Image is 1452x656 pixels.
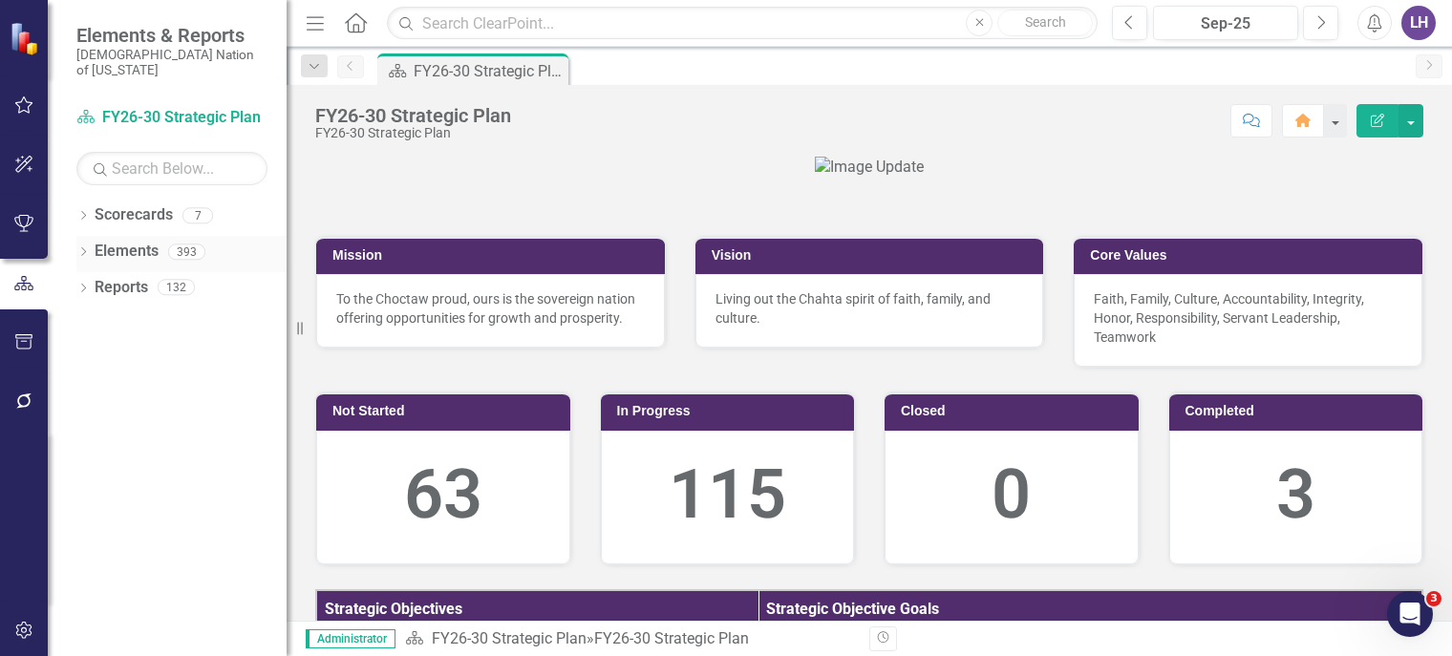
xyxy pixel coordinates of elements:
[1189,446,1403,544] div: 3
[1387,591,1433,637] iframe: Intercom live chat
[76,24,267,47] span: Elements & Reports
[1401,6,1436,40] button: LH
[1185,404,1414,418] h3: Completed
[815,157,924,179] img: Image Update
[1153,6,1298,40] button: Sep-25
[997,10,1093,36] button: Search
[621,446,835,544] div: 115
[712,248,1035,263] h3: Vision
[1094,289,1402,347] p: Faith, Family, Culture, Accountability, Integrity, Honor, Responsibility, Servant Leadership, Tea...
[332,248,655,263] h3: Mission
[9,20,44,55] img: ClearPoint Strategy
[76,47,267,78] small: [DEMOGRAPHIC_DATA] Nation of [US_STATE]
[715,291,991,326] span: Living out the Chahta spirit of faith, family, and culture.
[76,152,267,185] input: Search Below...
[387,7,1098,40] input: Search ClearPoint...
[594,629,749,647] div: FY26-30 Strategic Plan
[1426,591,1441,606] span: 3
[158,280,195,296] div: 132
[901,404,1129,418] h3: Closed
[905,446,1119,544] div: 0
[414,59,564,83] div: FY26-30 Strategic Plan
[95,277,148,299] a: Reports
[95,241,159,263] a: Elements
[1025,14,1066,30] span: Search
[182,207,213,223] div: 7
[95,204,173,226] a: Scorecards
[168,243,205,260] div: 393
[336,446,550,544] div: 63
[1160,12,1292,35] div: Sep-25
[432,629,587,647] a: FY26-30 Strategic Plan
[315,126,511,140] div: FY26-30 Strategic Plan
[315,105,511,126] div: FY26-30 Strategic Plan
[617,404,845,418] h3: In Progress
[306,629,395,648] span: Administrator
[405,628,855,650] div: »
[1090,248,1413,263] h3: Core Values
[76,107,267,129] a: FY26-30 Strategic Plan
[336,291,635,326] span: To the Choctaw proud, ours is the sovereign nation offering opportunities for growth and prosperity.
[332,404,561,418] h3: Not Started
